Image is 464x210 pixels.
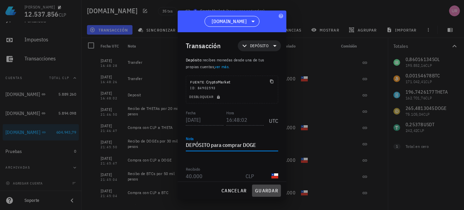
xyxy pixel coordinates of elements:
[190,80,206,84] span: Fuente:
[221,188,247,194] span: cancelar
[186,57,278,70] p: :
[186,57,264,69] span: recibes monedas desde una de tus propias cuentas, .
[212,18,247,25] span: [DOMAIN_NAME]
[226,110,234,115] label: Hora
[190,85,274,91] div: ID: 84902593
[186,136,194,141] label: Nota
[266,110,278,127] div: UTC
[271,173,278,179] div: CLP-icon
[255,188,278,194] span: guardar
[218,185,249,197] button: cancelar
[252,185,281,197] button: guardar
[186,110,196,115] label: Fecha
[250,42,269,49] span: Depósito
[186,94,225,100] button: Desbloquear
[215,64,229,69] a: ver más
[246,171,270,182] input: Moneda
[186,57,201,62] span: Depósito
[190,79,230,85] div: CryptoMarket
[186,167,200,172] label: Recibido
[189,95,222,99] span: Desbloquear
[186,40,221,51] div: Transacción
